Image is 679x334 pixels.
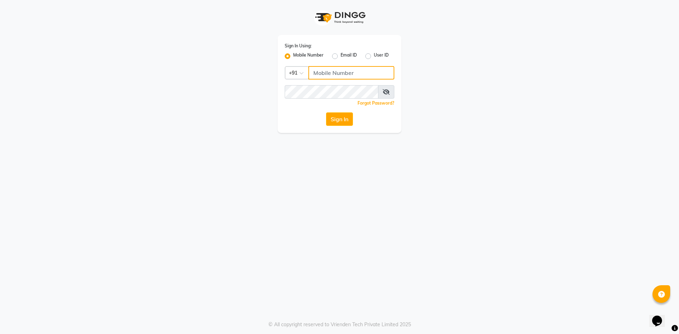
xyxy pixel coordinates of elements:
iframe: chat widget [649,306,672,327]
a: Forgot Password? [358,100,394,106]
label: Mobile Number [293,52,324,60]
input: Username [308,66,394,80]
img: logo1.svg [311,7,368,28]
button: Sign In [326,112,353,126]
label: Sign In Using: [285,43,312,49]
label: Email ID [341,52,357,60]
input: Username [285,85,378,99]
label: User ID [374,52,389,60]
